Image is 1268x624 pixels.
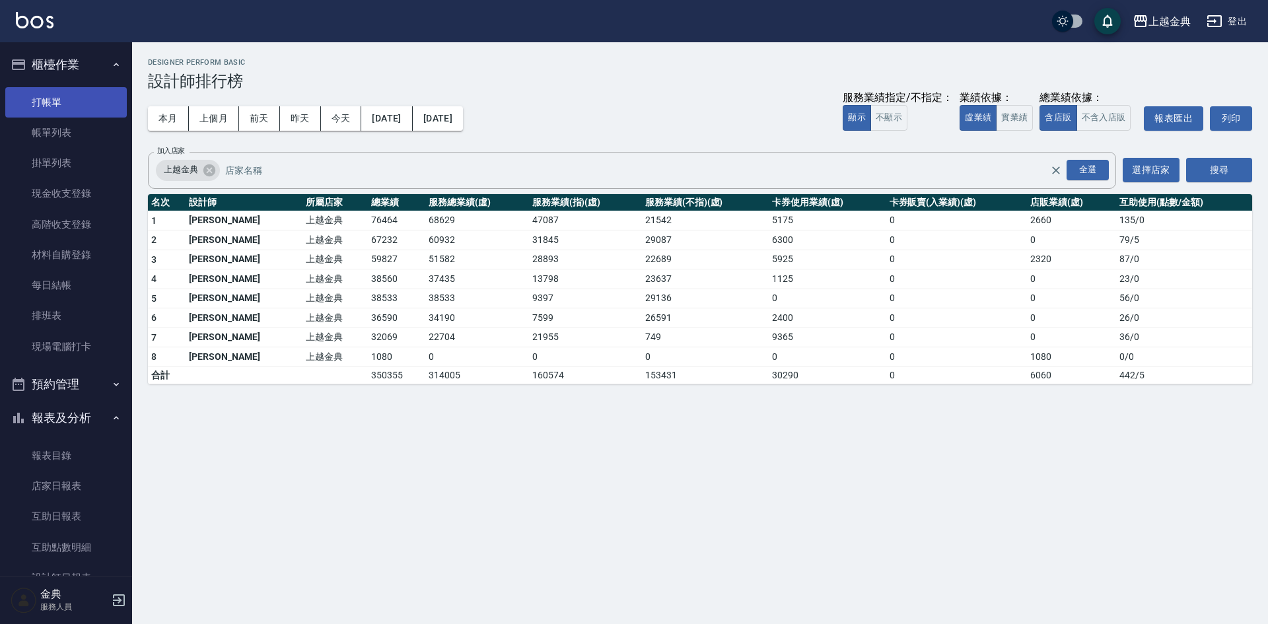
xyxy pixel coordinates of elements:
[769,269,886,289] td: 1125
[425,230,528,250] td: 60932
[769,211,886,230] td: 5175
[529,347,642,367] td: 0
[1027,347,1116,367] td: 1080
[151,312,157,323] span: 6
[1094,8,1121,34] button: save
[1027,328,1116,347] td: 0
[1039,91,1137,105] div: 總業績依據：
[642,211,769,230] td: 21542
[368,308,425,328] td: 36590
[361,106,412,131] button: [DATE]
[5,178,127,209] a: 現金收支登錄
[642,269,769,289] td: 23637
[1027,230,1116,250] td: 0
[5,532,127,563] a: 互助點數明細
[642,230,769,250] td: 29087
[886,366,1027,384] td: 0
[642,194,769,211] th: 服務業績(不指)(虛)
[368,194,425,211] th: 總業績
[302,289,368,308] td: 上越金典
[529,211,642,230] td: 47087
[425,211,528,230] td: 68629
[1027,366,1116,384] td: 6060
[239,106,280,131] button: 前天
[769,347,886,367] td: 0
[642,250,769,269] td: 22689
[1116,289,1252,308] td: 56 / 0
[886,269,1027,289] td: 0
[996,105,1033,131] button: 實業績
[886,250,1027,269] td: 0
[1039,105,1076,131] button: 含店販
[5,367,127,401] button: 預約管理
[186,347,302,367] td: [PERSON_NAME]
[11,587,37,613] img: Person
[1116,347,1252,367] td: 0 / 0
[151,293,157,304] span: 5
[186,269,302,289] td: [PERSON_NAME]
[425,328,528,347] td: 22704
[425,269,528,289] td: 37435
[1201,9,1252,34] button: 登出
[769,289,886,308] td: 0
[425,347,528,367] td: 0
[148,72,1252,90] h3: 設計師排行榜
[5,563,127,593] a: 設計師日報表
[5,209,127,240] a: 高階收支登錄
[1047,161,1065,180] button: Clear
[843,105,871,131] button: 顯示
[5,331,127,362] a: 現場電腦打卡
[5,148,127,178] a: 掛單列表
[186,230,302,250] td: [PERSON_NAME]
[302,230,368,250] td: 上越金典
[302,269,368,289] td: 上越金典
[186,194,302,211] th: 設計師
[1127,8,1196,35] button: 上越金典
[5,471,127,501] a: 店家日報表
[1027,194,1116,211] th: 店販業績(虛)
[5,87,127,118] a: 打帳單
[425,366,528,384] td: 314005
[1027,250,1116,269] td: 2320
[148,366,186,384] td: 合計
[302,194,368,211] th: 所屬店家
[1027,308,1116,328] td: 0
[425,289,528,308] td: 38533
[425,250,528,269] td: 51582
[886,211,1027,230] td: 0
[886,230,1027,250] td: 0
[1064,157,1111,183] button: Open
[5,240,127,270] a: 材料自購登錄
[642,366,769,384] td: 153431
[960,105,997,131] button: 虛業績
[16,12,53,28] img: Logo
[302,211,368,230] td: 上越金典
[368,230,425,250] td: 67232
[960,91,1033,105] div: 業績依據：
[529,366,642,384] td: 160574
[1116,269,1252,289] td: 23 / 0
[769,366,886,384] td: 30290
[1123,158,1180,182] button: 選擇店家
[5,270,127,300] a: 每日結帳
[1186,158,1252,182] button: 搜尋
[1116,366,1252,384] td: 442 / 5
[529,328,642,347] td: 21955
[186,211,302,230] td: [PERSON_NAME]
[425,308,528,328] td: 34190
[151,273,157,284] span: 4
[769,328,886,347] td: 9365
[529,269,642,289] td: 13798
[1067,160,1109,180] div: 全選
[5,401,127,435] button: 報表及分析
[222,158,1073,182] input: 店家名稱
[1116,211,1252,230] td: 135 / 0
[1116,194,1252,211] th: 互助使用(點數/金額)
[40,588,108,601] h5: 金典
[151,254,157,265] span: 3
[1116,328,1252,347] td: 36 / 0
[321,106,362,131] button: 今天
[302,250,368,269] td: 上越金典
[151,234,157,245] span: 2
[843,91,953,105] div: 服務業績指定/不指定：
